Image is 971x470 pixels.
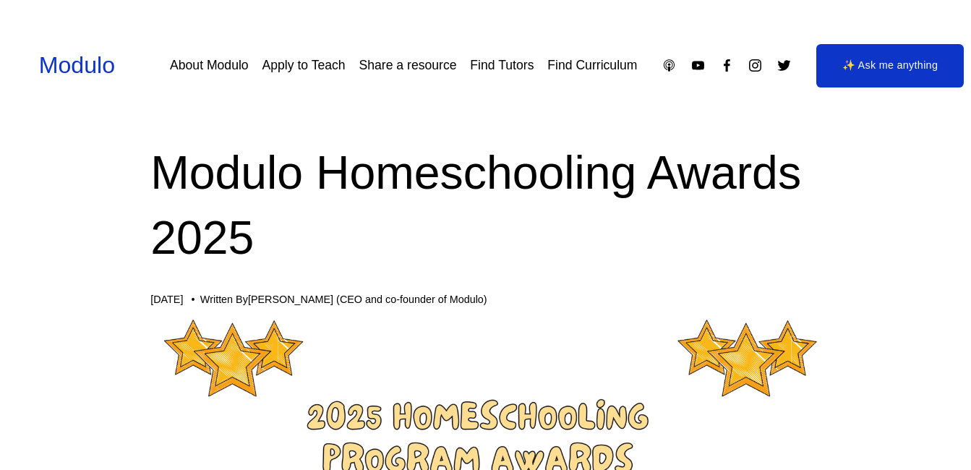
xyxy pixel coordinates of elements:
[470,53,534,78] a: Find Tutors
[547,53,637,78] a: Find Curriculum
[150,140,821,270] h1: Modulo Homeschooling Awards 2025
[150,294,183,305] span: [DATE]
[662,58,677,73] a: Apple Podcasts
[359,53,456,78] a: Share a resource
[816,44,964,87] a: ✨ Ask me anything
[748,58,763,73] a: Instagram
[39,52,115,78] a: Modulo
[200,294,487,306] div: Written By
[719,58,735,73] a: Facebook
[690,58,706,73] a: YouTube
[170,53,249,78] a: About Modulo
[248,294,487,305] a: [PERSON_NAME] (CEO and co-founder of Modulo)
[777,58,792,73] a: Twitter
[262,53,345,78] a: Apply to Teach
